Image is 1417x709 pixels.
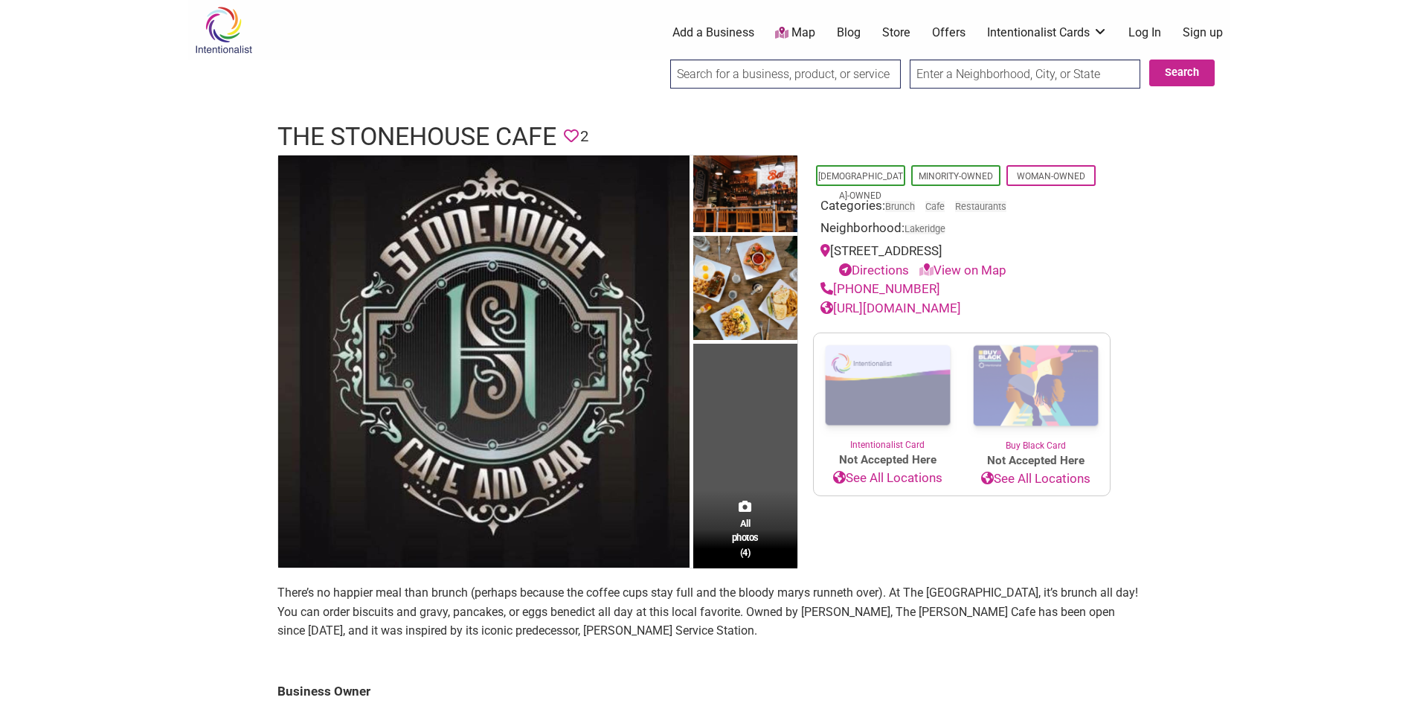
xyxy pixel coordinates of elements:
a: Brunch [885,201,915,212]
img: Intentionalist Card [814,333,962,438]
div: [STREET_ADDRESS] [820,242,1103,280]
a: Log In [1128,25,1161,41]
div: Categories: [820,196,1103,219]
a: Add a Business [672,25,754,41]
a: See All Locations [962,469,1110,489]
a: Blog [837,25,861,41]
span: Lakeridge [904,225,945,234]
a: [DEMOGRAPHIC_DATA]-Owned [818,171,903,201]
span: 2 [580,125,588,148]
a: Buy Black Card [962,333,1110,452]
span: All photos (4) [732,516,759,559]
div: Neighborhood: [820,219,1103,242]
input: Search for a business, product, or service [670,60,901,89]
a: [PHONE_NUMBER] [820,281,940,296]
button: Search [1149,60,1215,86]
a: Restaurants [955,201,1006,212]
a: Sign up [1183,25,1223,41]
a: Directions [839,263,909,277]
a: Minority-Owned [919,171,993,182]
p: There’s no happier meal than brunch (perhaps because the coffee cups stay full and the bloody mar... [277,583,1140,641]
input: Enter a Neighborhood, City, or State [910,60,1140,89]
h1: The Stonehouse Cafe [277,119,556,155]
a: Map [775,25,815,42]
a: Intentionalist Cards [987,25,1108,41]
span: Not Accepted Here [814,452,962,469]
a: View on Map [919,263,1006,277]
img: Buy Black Card [962,333,1110,439]
a: Intentionalist Card [814,333,962,452]
a: Cafe [925,201,945,212]
a: See All Locations [814,469,962,488]
img: Intentionalist [188,6,259,54]
a: Store [882,25,910,41]
a: Woman-Owned [1017,171,1085,182]
span: Not Accepted Here [962,452,1110,469]
a: Offers [932,25,965,41]
a: [URL][DOMAIN_NAME] [820,301,961,315]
